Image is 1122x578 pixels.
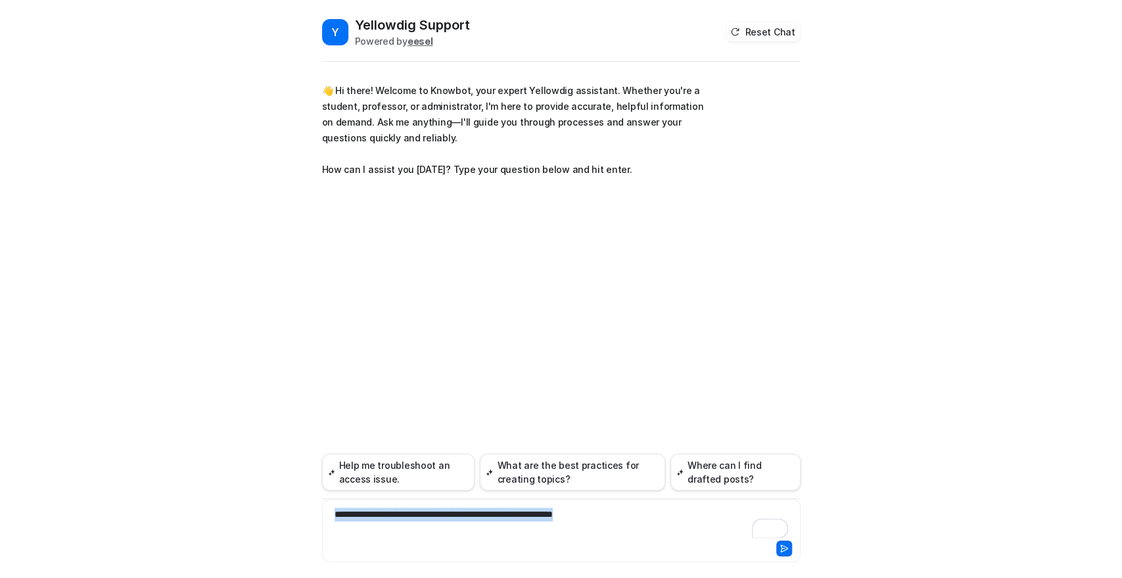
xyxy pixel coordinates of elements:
div: Powered by [355,34,470,48]
p: 👋 Hi there! Welcome to Knowbot, your expert Yellowdig assistant. Whether you're a student, profes... [322,83,707,178]
button: Help me troubleshoot an access issue. [322,454,475,491]
span: Y [322,19,348,45]
div: To enrich screen reader interactions, please activate Accessibility in Grammarly extension settings [325,508,797,538]
button: What are the best practices for creating topics? [480,454,665,491]
b: eesel [408,36,433,47]
h2: Yellowdig Support [355,16,470,34]
button: Reset Chat [726,22,800,41]
button: Where can I find drafted posts? [670,454,801,491]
